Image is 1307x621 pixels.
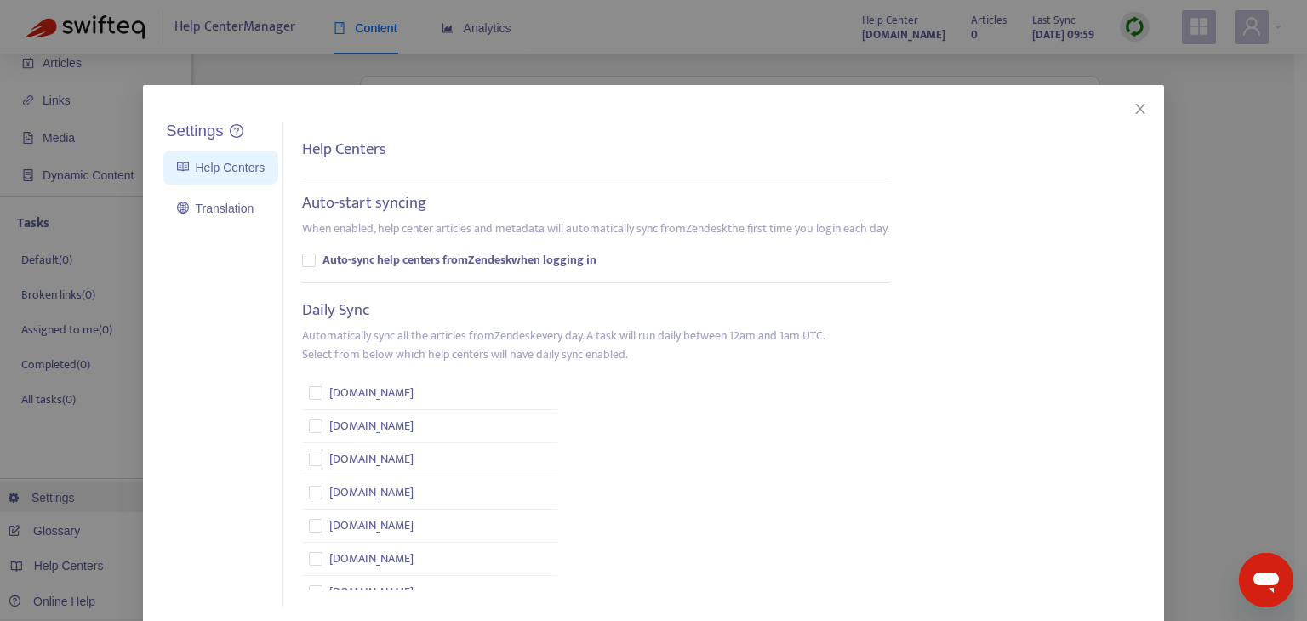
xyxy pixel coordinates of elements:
[1133,102,1147,116] span: close
[177,161,265,174] a: Help Centers
[302,194,426,214] h5: Auto-start syncing
[302,301,369,321] h5: Daily Sync
[329,550,414,568] span: [DOMAIN_NAME]
[302,219,889,238] p: When enabled, help center articles and metadata will automatically sync from Zendesk the first ti...
[329,516,414,535] span: [DOMAIN_NAME]
[329,384,414,402] span: [DOMAIN_NAME]
[329,583,414,601] span: [DOMAIN_NAME]
[1239,553,1293,607] iframe: Knop om het berichtenvenster te openen
[322,251,596,270] b: Auto-sync help centers from Zendesk when logging in
[302,327,825,364] p: Automatically sync all the articles from Zendesk every day. A task will run daily between 12am an...
[166,122,224,141] h5: Settings
[329,450,414,469] span: [DOMAIN_NAME]
[1131,100,1150,118] button: Close
[329,417,414,436] span: [DOMAIN_NAME]
[329,483,414,502] span: [DOMAIN_NAME]
[177,202,254,215] a: Translation
[302,140,386,160] h5: Help Centers
[230,124,243,139] a: question-circle
[230,124,243,138] span: question-circle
